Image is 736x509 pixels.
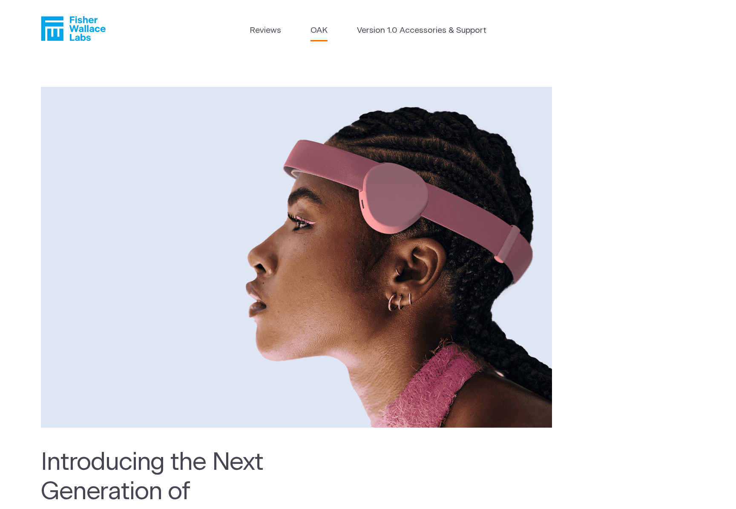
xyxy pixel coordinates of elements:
[41,87,552,428] img: woman_oak_pink.png
[310,25,328,37] a: OAK
[357,25,486,37] a: Version 1.0 Accessories & Support
[41,16,106,41] a: Fisher Wallace
[250,25,281,37] a: Reviews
